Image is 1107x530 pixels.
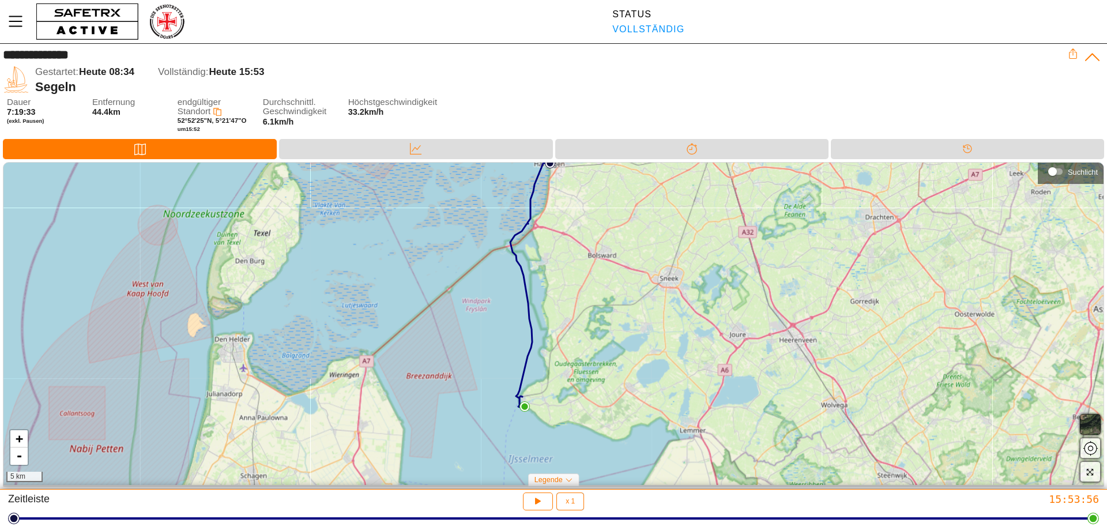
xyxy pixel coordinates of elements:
div: 5 km [6,472,43,482]
span: Gestartet: [35,66,78,77]
span: Heute 08:34 [79,66,134,77]
div: Suchlicht [1044,163,1098,181]
span: 7:19:33 [7,107,36,116]
span: Heute 15:53 [209,66,264,77]
div: Trennung [555,139,829,159]
div: Suchlicht [1068,168,1098,176]
span: 33.2km/h [348,107,384,116]
div: Timeline [831,139,1104,159]
span: 44.4km [92,107,121,116]
button: x 1 [556,493,584,510]
div: Segeln [35,80,1068,95]
img: PathEnd.svg [519,401,530,412]
span: um 15:52 [178,126,200,132]
span: 6.1km/h [263,117,294,126]
span: Durchschnittl. Geschwindigkeit [263,97,337,116]
a: Zoom in [10,430,28,448]
img: RescueLogo.png [148,3,185,40]
span: 52°52'25"N, 5°21'47"O [178,117,247,124]
span: Höchstgeschwindigkeit [348,97,422,107]
span: Legende [534,476,563,484]
div: Zeitleiste [8,493,368,510]
div: Status [612,9,684,20]
div: Daten [279,139,552,159]
span: Vollständig: [158,66,208,77]
img: SAILING.svg [3,66,29,93]
a: Zoom out [10,448,28,465]
div: 15:53:56 [739,493,1099,506]
span: x 1 [566,498,575,505]
div: Vollständig [612,24,684,35]
span: endgültiger Standort [178,97,221,116]
span: (exkl. Pausen) [7,118,81,125]
span: Entfernung [92,97,166,107]
img: PathStart.svg [545,158,555,168]
span: Dauer [7,97,81,107]
div: Karte [3,139,277,159]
